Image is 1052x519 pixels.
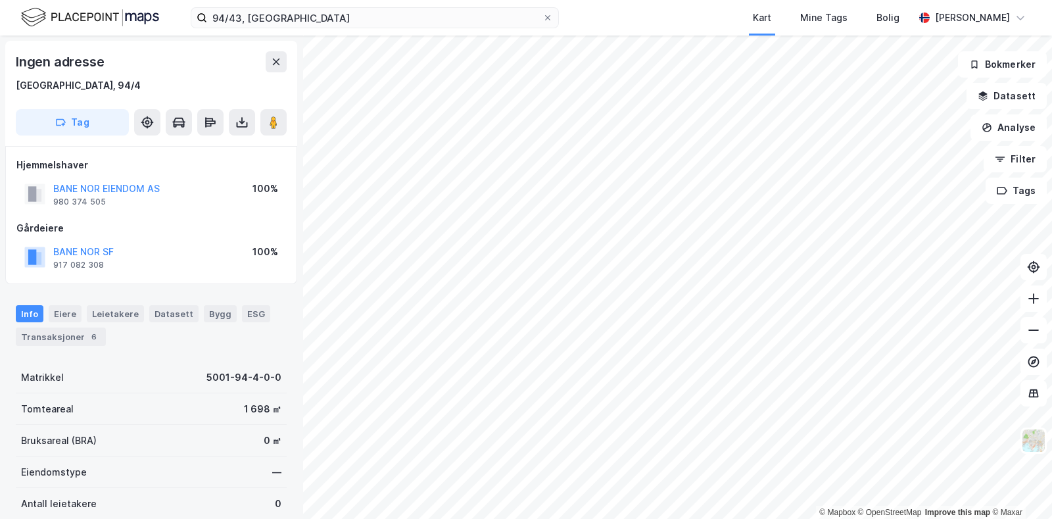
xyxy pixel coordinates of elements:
button: Analyse [970,114,1047,141]
button: Filter [984,146,1047,172]
div: 100% [252,181,278,197]
div: Transaksjoner [16,328,106,346]
div: — [272,464,281,480]
iframe: Chat Widget [986,456,1052,519]
div: [GEOGRAPHIC_DATA], 94/4 [16,78,141,93]
div: 100% [252,244,278,260]
div: Kontrollprogram for chat [986,456,1052,519]
button: Bokmerker [958,51,1047,78]
input: Søk på adresse, matrikkel, gårdeiere, leietakere eller personer [207,8,542,28]
div: Bolig [876,10,899,26]
div: Eiendomstype [21,464,87,480]
div: Antall leietakere [21,496,97,512]
div: Leietakere [87,305,144,322]
div: 5001-94-4-0-0 [206,370,281,385]
div: 6 [87,330,101,343]
div: Mine Tags [800,10,848,26]
div: 0 ㎡ [264,433,281,449]
div: Bruksareal (BRA) [21,433,97,449]
div: 0 [275,496,281,512]
div: Kart [753,10,771,26]
a: OpenStreetMap [858,508,922,517]
div: Tomteareal [21,401,74,417]
button: Tag [16,109,129,136]
a: Improve this map [925,508,990,517]
div: Datasett [149,305,199,322]
div: ESG [242,305,270,322]
div: 1 698 ㎡ [244,401,281,417]
div: Bygg [204,305,237,322]
img: logo.f888ab2527a4732fd821a326f86c7f29.svg [21,6,159,29]
div: Hjemmelshaver [16,157,286,173]
div: 917 082 308 [53,260,104,270]
a: Mapbox [819,508,855,517]
button: Datasett [967,83,1047,109]
div: Eiere [49,305,82,322]
div: Info [16,305,43,322]
div: 980 374 505 [53,197,106,207]
button: Tags [986,178,1047,204]
div: Gårdeiere [16,220,286,236]
img: Z [1021,428,1046,453]
div: Ingen adresse [16,51,107,72]
div: Matrikkel [21,370,64,385]
div: [PERSON_NAME] [935,10,1010,26]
